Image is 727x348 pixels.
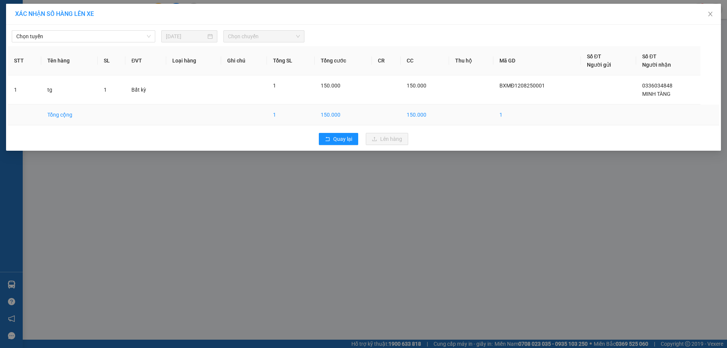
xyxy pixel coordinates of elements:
span: 0336034848 [642,83,672,89]
span: Chọn tuyến [16,31,151,42]
th: Mã GD [493,46,581,75]
th: STT [8,46,41,75]
span: rollback [325,136,330,142]
span: Số ĐT [587,53,601,59]
input: 12/08/2025 [166,32,206,41]
td: tg [41,75,98,105]
span: 150.000 [321,83,340,89]
th: Loại hàng [166,46,221,75]
td: 150.000 [315,105,372,125]
span: Chọn chuyến [228,31,300,42]
span: Quay lại [333,135,352,143]
th: CC [401,46,449,75]
span: BXMĐ1208250001 [499,83,545,89]
span: 150.000 [407,83,426,89]
span: Số ĐT [642,53,657,59]
span: MINH TÀNG [642,91,671,97]
th: Tổng SL [267,46,315,75]
th: Ghi chú [221,46,267,75]
td: 1 [267,105,315,125]
span: Người nhận [642,62,671,68]
span: 1 [273,83,276,89]
th: Thu hộ [449,46,493,75]
td: Tổng cộng [41,105,98,125]
th: ĐVT [125,46,166,75]
button: Close [700,4,721,25]
span: Người gửi [587,62,611,68]
th: CR [372,46,401,75]
button: rollbackQuay lại [319,133,358,145]
th: SL [98,46,125,75]
td: 1 [493,105,581,125]
span: close [707,11,713,17]
th: Tên hàng [41,46,98,75]
td: 150.000 [401,105,449,125]
button: uploadLên hàng [366,133,408,145]
span: XÁC NHẬN SỐ HÀNG LÊN XE [15,10,94,17]
td: Bất kỳ [125,75,166,105]
span: 1 [104,87,107,93]
td: 1 [8,75,41,105]
th: Tổng cước [315,46,372,75]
